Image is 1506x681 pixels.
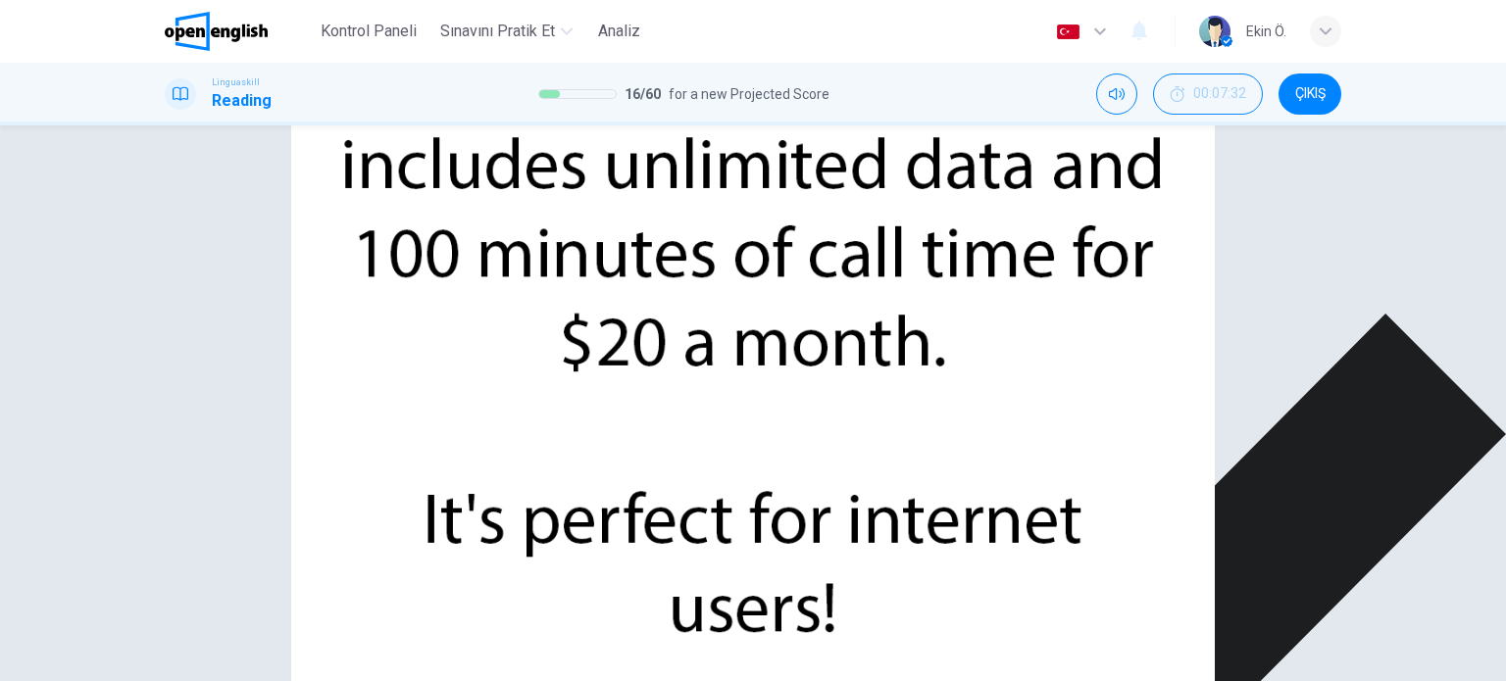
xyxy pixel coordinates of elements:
[1246,20,1286,43] div: Ekin Ö.
[212,89,272,113] h1: Reading
[1153,73,1263,115] button: 00:07:32
[1199,16,1230,47] img: Profile picture
[625,82,661,106] span: 16 / 60
[1295,86,1326,102] span: ÇIKIŞ
[165,12,313,51] a: OpenEnglish logo
[432,14,580,49] button: Sınavını Pratik Et
[1279,73,1341,115] button: ÇIKIŞ
[212,75,260,89] span: Linguaskill
[588,14,651,49] button: Analiz
[321,20,417,43] span: Kontrol Paneli
[1056,24,1080,39] img: tr
[165,12,268,51] img: OpenEnglish logo
[1096,73,1137,115] div: Mute
[440,20,555,43] span: Sınavını Pratik Et
[598,20,640,43] span: Analiz
[1153,73,1263,115] div: Hide
[313,14,425,49] button: Kontrol Paneli
[1193,86,1246,102] span: 00:07:32
[669,82,829,106] span: for a new Projected Score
